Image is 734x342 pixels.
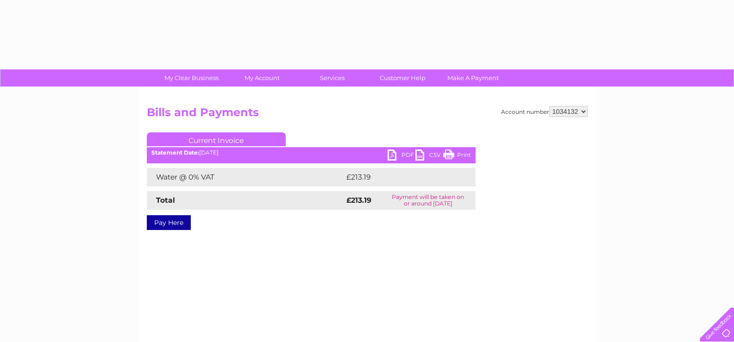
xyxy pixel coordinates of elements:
a: Customer Help [364,69,441,87]
a: Print [443,149,471,163]
a: CSV [415,149,443,163]
a: My Clear Business [153,69,230,87]
a: My Account [224,69,300,87]
a: Services [294,69,370,87]
a: Make A Payment [435,69,511,87]
a: Current Invoice [147,132,286,146]
h2: Bills and Payments [147,106,588,124]
td: Water @ 0% VAT [147,168,344,187]
strong: Total [156,196,175,205]
div: Account number [501,106,588,117]
strong: £213.19 [346,196,371,205]
a: PDF [388,149,415,163]
a: Pay Here [147,215,191,230]
td: £213.19 [344,168,458,187]
div: [DATE] [147,149,476,156]
b: Statement Date: [151,149,199,156]
td: Payment will be taken on or around [DATE] [381,191,476,210]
